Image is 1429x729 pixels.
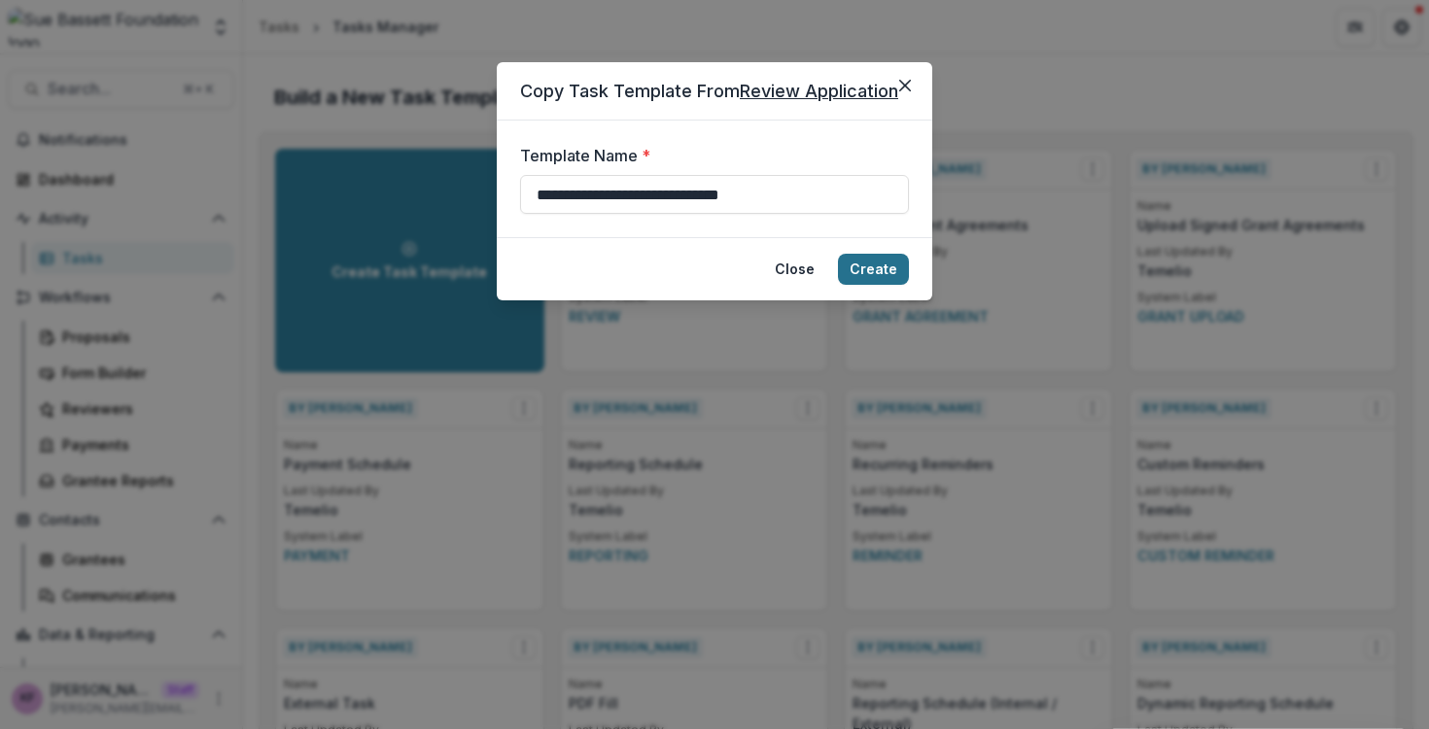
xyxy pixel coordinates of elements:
[763,254,826,285] button: Close
[889,70,921,101] button: Close
[740,81,898,101] u: Review Application
[520,144,897,167] label: Template Name
[497,62,932,121] header: Copy Task Template From
[838,254,909,285] button: Create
